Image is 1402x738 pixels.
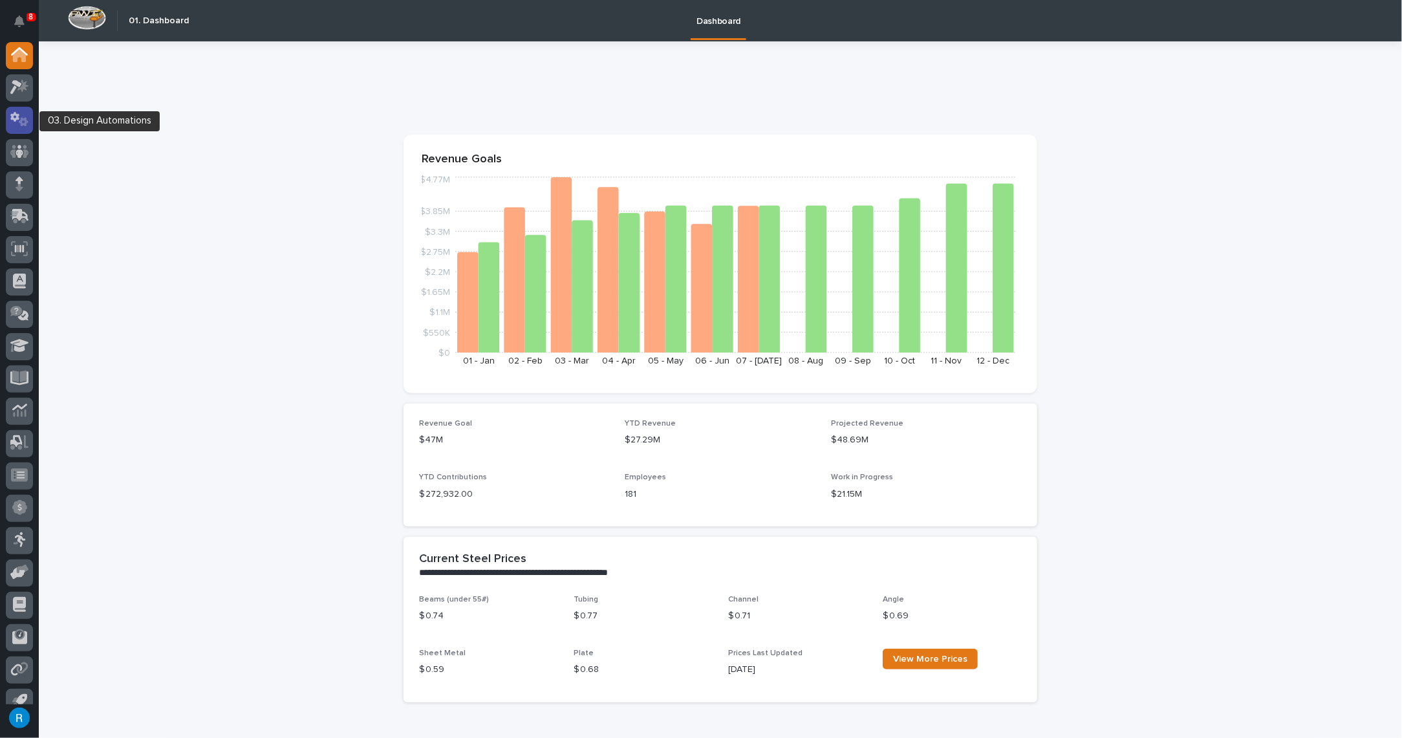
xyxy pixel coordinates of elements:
[423,329,450,338] tspan: $550K
[728,649,803,657] span: Prices Last Updated
[884,356,915,365] text: 10 - Oct
[625,433,816,447] p: $27.29M
[419,433,610,447] p: $47M
[602,356,636,365] text: 04 - Apr
[419,420,472,428] span: Revenue Goal
[419,473,487,481] span: YTD Contributions
[129,16,189,27] h2: 01. Dashboard
[16,16,33,36] div: Notifications8
[789,356,824,365] text: 08 - Aug
[835,356,871,365] text: 09 - Sep
[419,552,526,567] h2: Current Steel Prices
[420,248,450,257] tspan: $2.75M
[625,473,667,481] span: Employees
[883,649,978,669] a: View More Prices
[728,663,867,677] p: [DATE]
[438,349,450,358] tspan: $0
[419,609,558,623] p: $ 0.74
[728,609,867,623] p: $ 0.71
[574,649,594,657] span: Plate
[68,6,106,30] img: Workspace Logo
[831,420,903,428] span: Projected Revenue
[555,356,589,365] text: 03 - Mar
[728,596,759,603] span: Channel
[420,208,450,217] tspan: $3.85M
[883,609,1022,623] p: $ 0.69
[419,488,610,501] p: $ 272,932.00
[625,420,676,428] span: YTD Revenue
[831,433,1022,447] p: $48.69M
[574,663,713,677] p: $ 0.68
[420,176,450,185] tspan: $4.77M
[737,356,782,365] text: 07 - [DATE]
[419,649,466,657] span: Sheet Metal
[425,268,450,277] tspan: $2.2M
[419,663,558,677] p: $ 0.59
[421,288,450,298] tspan: $1.65M
[422,153,1019,167] p: Revenue Goals
[883,596,904,603] span: Angle
[419,596,489,603] span: Beams (under 55#)
[831,488,1022,501] p: $21.15M
[429,309,450,318] tspan: $1.1M
[831,473,893,481] span: Work in Progress
[893,655,967,664] span: View More Prices
[28,12,33,21] p: 8
[574,596,598,603] span: Tubing
[574,609,713,623] p: $ 0.77
[625,488,816,501] p: 181
[463,356,495,365] text: 01 - Jan
[425,228,450,237] tspan: $3.3M
[931,356,962,365] text: 11 - Nov
[6,704,33,732] button: users-avatar
[695,356,729,365] text: 06 - Jun
[976,356,1009,365] text: 12 - Dec
[6,8,33,35] button: Notifications
[648,356,684,365] text: 05 - May
[508,356,543,365] text: 02 - Feb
